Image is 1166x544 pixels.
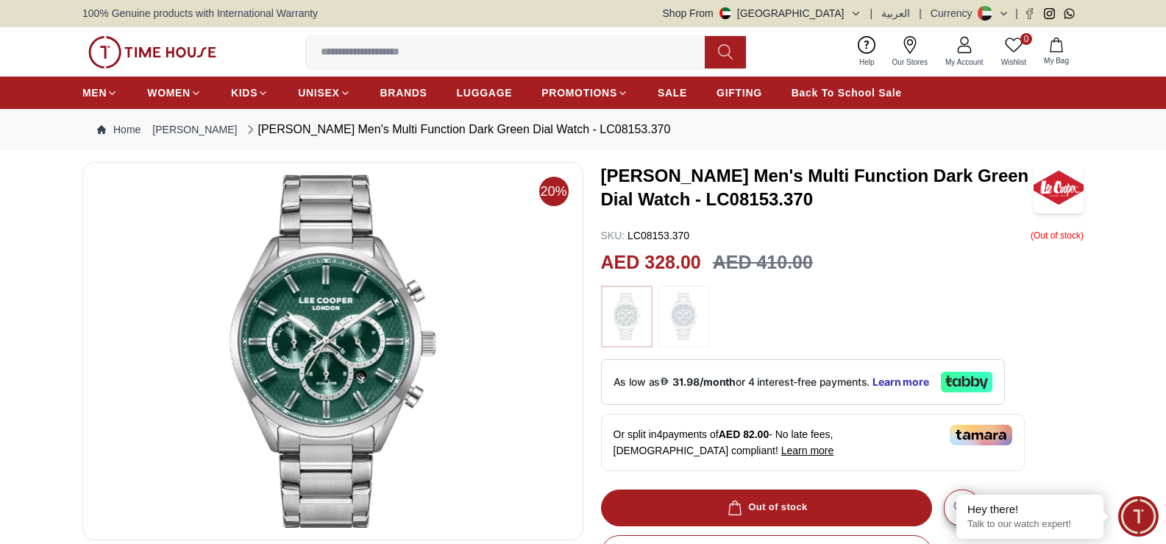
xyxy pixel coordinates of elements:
span: KIDS [231,85,257,100]
a: Our Stores [884,33,936,71]
div: Currency [931,6,978,21]
button: العربية [881,6,910,21]
span: 0 [1020,33,1032,45]
span: SALE [658,85,687,100]
img: Lee Cooper Men's Multi Function Dark Green Dial Watch - LC08153.370 [1034,162,1084,213]
a: Whatsapp [1064,8,1075,19]
a: 0Wishlist [992,33,1035,71]
a: Facebook [1024,8,1035,19]
a: Instagram [1044,8,1055,19]
div: Hey there! [967,502,1092,517]
a: PROMOTIONS [541,80,628,106]
span: LUGGAGE [457,85,513,100]
a: Home [97,122,141,137]
img: Tamara [950,425,1012,445]
span: | [870,6,873,21]
span: WOMEN [147,85,191,100]
button: My Bag [1035,35,1078,69]
img: ... [608,293,645,340]
a: BRANDS [380,80,427,106]
img: United Arab Emirates [719,7,731,19]
h3: [PERSON_NAME] Men's Multi Function Dark Green Dial Watch - LC08153.370 [601,164,1034,211]
h3: AED 410.00 [713,249,813,277]
span: SKU : [601,230,625,241]
a: GIFTING [717,80,762,106]
img: Lee Cooper Men's Multi Function Dark Green Dial Watch - LC08153.370 [95,174,571,528]
span: Learn more [781,445,834,456]
p: ( Out of stock ) [1031,228,1084,243]
span: MEN [82,85,107,100]
span: Back To School Sale [792,85,902,100]
span: GIFTING [717,85,762,100]
a: SALE [658,80,687,106]
span: Our Stores [886,57,934,68]
img: ... [88,36,216,68]
a: UNISEX [298,80,350,106]
h2: AED 328.00 [601,249,701,277]
a: LUGGAGE [457,80,513,106]
nav: Breadcrumb [82,109,1084,150]
span: My Account [939,57,989,68]
button: Shop From[GEOGRAPHIC_DATA] [663,6,861,21]
p: Talk to our watch expert! [967,518,1092,531]
div: Chat Widget [1118,496,1159,537]
img: ... [666,293,703,340]
span: | [919,6,922,21]
span: Help [853,57,881,68]
span: Wishlist [995,57,1032,68]
span: My Bag [1038,55,1075,66]
div: Or split in 4 payments of - No late fees, [DEMOGRAPHIC_DATA] compliant! [601,414,1025,471]
a: Help [850,33,884,71]
div: [PERSON_NAME] Men's Multi Function Dark Green Dial Watch - LC08153.370 [243,121,671,138]
span: PROMOTIONS [541,85,617,100]
span: 20% [539,177,569,206]
a: Back To School Sale [792,80,902,106]
a: MEN [82,80,118,106]
span: BRANDS [380,85,427,100]
p: LC08153.370 [601,228,690,243]
a: KIDS [231,80,269,106]
a: [PERSON_NAME] [152,122,237,137]
a: WOMEN [147,80,202,106]
span: 100% Genuine products with International Warranty [82,6,318,21]
span: AED 82.00 [719,428,769,440]
span: UNISEX [298,85,339,100]
span: | [1015,6,1018,21]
